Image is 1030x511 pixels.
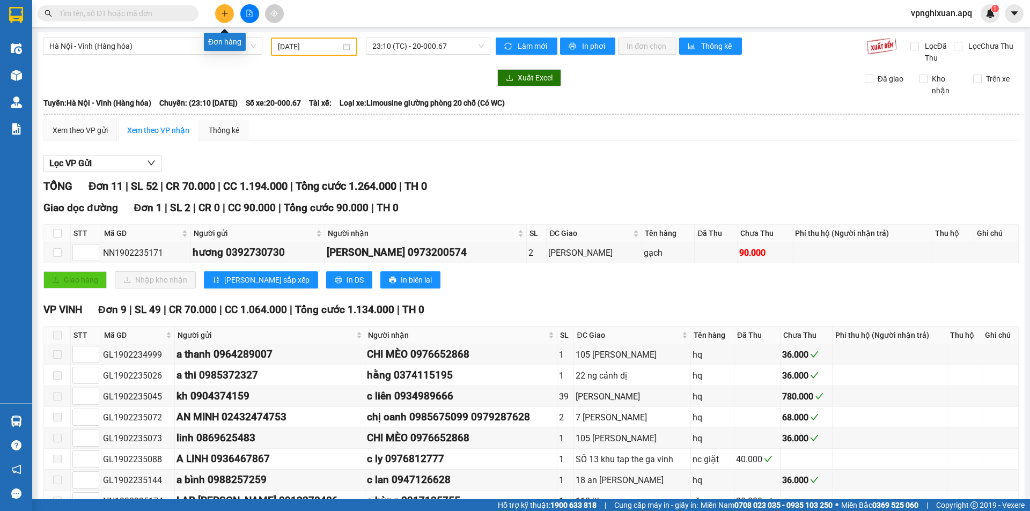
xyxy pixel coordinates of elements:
[792,225,932,242] th: Phí thu hộ (Người nhận trả)
[43,271,107,288] button: uploadGiao hàng
[527,225,547,242] th: SL
[504,42,513,51] span: sync
[164,303,166,316] span: |
[127,124,189,136] div: Xem theo VP nhận
[576,390,689,403] div: [PERSON_NAME]
[11,123,22,135] img: solution-icon
[278,202,281,214] span: |
[101,449,175,470] td: GL1902235088
[224,274,310,286] span: [PERSON_NAME] sắp xếp
[296,180,396,192] span: Tổng cước 1.264.000
[11,43,22,54] img: warehouse-icon
[101,407,175,428] td: GL1902235072
[736,453,778,466] div: 40.000
[389,276,396,285] span: printer
[265,4,284,23] button: aim
[559,432,572,445] div: 1
[380,271,440,288] button: printerIn biên lai
[11,464,21,475] span: notification
[89,180,123,192] span: Đơn 11
[810,371,819,380] span: check
[926,499,928,511] span: |
[367,346,555,362] div: CHI MÈO 0976652868
[326,271,372,288] button: printerIn DS
[576,369,689,382] div: 22 ng cảnh dị
[11,416,22,427] img: warehouse-icon
[873,73,908,85] span: Đã giao
[170,202,190,214] span: SL 2
[368,329,546,341] span: Người nhận
[810,434,819,442] span: check
[964,40,1015,52] span: Lọc Chưa Thu
[991,5,999,12] sup: 1
[367,367,555,383] div: hằng 0374115195
[103,369,173,382] div: GL1902235026
[11,488,21,499] span: message
[98,303,127,316] span: Đơn 9
[43,155,161,172] button: Lọc VP Gửi
[11,70,22,81] img: warehouse-icon
[246,10,253,17] span: file-add
[397,303,400,316] span: |
[693,473,732,487] div: hq
[176,493,363,509] div: LAB [PERSON_NAME] 0912278486
[43,180,72,192] span: TỔNG
[974,225,1019,242] th: Ghi chú
[928,73,965,97] span: Kho nhận
[377,202,399,214] span: TH 0
[347,274,364,286] span: In DS
[371,202,374,214] span: |
[701,499,833,511] span: Miền Nam
[518,72,553,84] span: Xuất Excel
[204,271,318,288] button: sort-ascending[PERSON_NAME] sắp xếp
[327,245,524,261] div: [PERSON_NAME] 0973200574
[43,303,82,316] span: VP VINH
[367,472,555,488] div: c lan 0947126628
[693,494,732,508] div: răng
[246,97,301,109] span: Số xe: 20-000.67
[688,42,697,51] span: bar-chart
[401,274,432,286] span: In biên lai
[559,494,572,508] div: 1
[866,38,897,55] img: 9k=
[982,327,1019,344] th: Ghi chú
[193,202,196,214] span: |
[402,303,424,316] span: TH 0
[528,246,545,260] div: 2
[176,388,363,404] div: kh 0904374159
[576,411,689,424] div: 7 [PERSON_NAME]
[782,432,830,445] div: 36.000
[309,97,332,109] span: Tài xế:
[135,303,161,316] span: SL 49
[644,246,693,260] div: gạch
[49,157,92,170] span: Lọc VP Gửi
[576,473,689,487] div: 18 an [PERSON_NAME]
[618,38,676,55] button: In đơn chọn
[147,159,156,167] span: down
[228,202,276,214] span: CC 90.000
[209,124,239,136] div: Thống kê
[101,365,175,386] td: GL1902235026
[101,386,175,407] td: GL1902235045
[782,473,830,487] div: 36.000
[134,202,163,214] span: Đơn 1
[367,388,555,404] div: c liên 0934989666
[982,73,1014,85] span: Trên xe
[328,227,515,239] span: Người nhận
[559,411,572,424] div: 2
[284,202,369,214] span: Tổng cước 90.000
[166,180,215,192] span: CR 70.000
[270,10,278,17] span: aim
[335,276,342,285] span: printer
[577,329,680,341] span: ĐC Giao
[176,451,363,467] div: A LINH 0936467867
[194,227,314,239] span: Người gửi
[53,124,108,136] div: Xem theo VP gửi
[701,40,733,52] span: Thống kê
[160,180,163,192] span: |
[739,246,790,260] div: 90.000
[642,225,695,242] th: Tên hàng
[559,473,572,487] div: 1
[218,180,220,192] span: |
[11,440,21,450] span: question-circle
